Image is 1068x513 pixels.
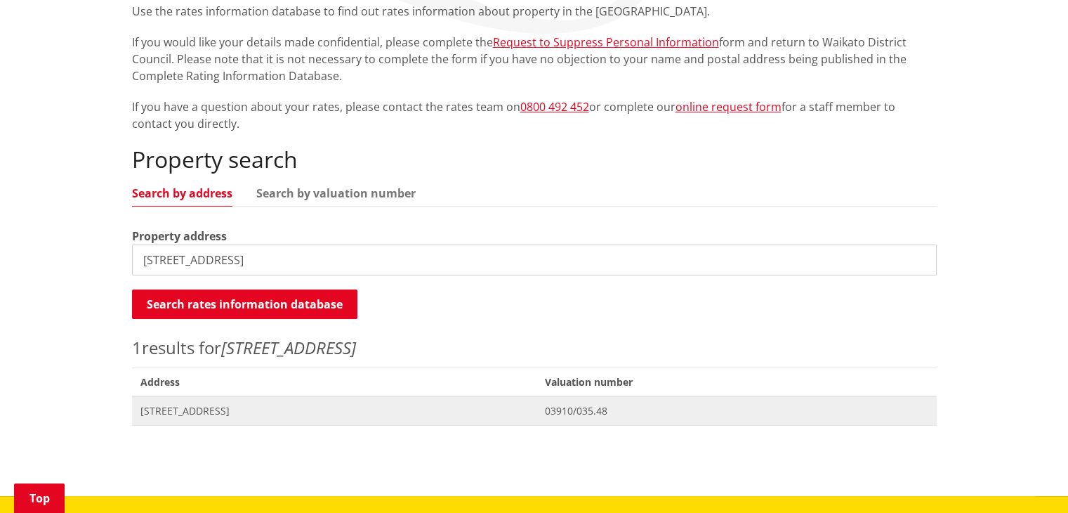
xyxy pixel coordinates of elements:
label: Property address [132,228,227,245]
p: If you have a question about your rates, please contact the rates team on or complete our for a s... [132,98,937,132]
p: If you would like your details made confidential, please complete the form and return to Waikato ... [132,34,937,84]
span: 1 [132,336,142,359]
a: online request form [675,99,782,115]
a: Top [14,483,65,513]
a: Request to Suppress Personal Information [493,34,719,50]
a: 0800 492 452 [520,99,589,115]
span: 03910/035.48 [545,404,928,418]
a: Search by valuation number [256,188,416,199]
button: Search rates information database [132,290,357,319]
a: [STREET_ADDRESS] 03910/035.48 [132,396,937,425]
input: e.g. Duke Street NGARUAWAHIA [132,245,937,275]
em: [STREET_ADDRESS] [221,336,356,359]
span: Valuation number [536,368,936,396]
iframe: Messenger Launcher [1003,454,1054,505]
a: Search by address [132,188,232,199]
span: [STREET_ADDRESS] [140,404,529,418]
h2: Property search [132,146,937,173]
p: Use the rates information database to find out rates information about property in the [GEOGRAPHI... [132,3,937,20]
p: results for [132,335,937,361]
span: Address [132,368,537,396]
